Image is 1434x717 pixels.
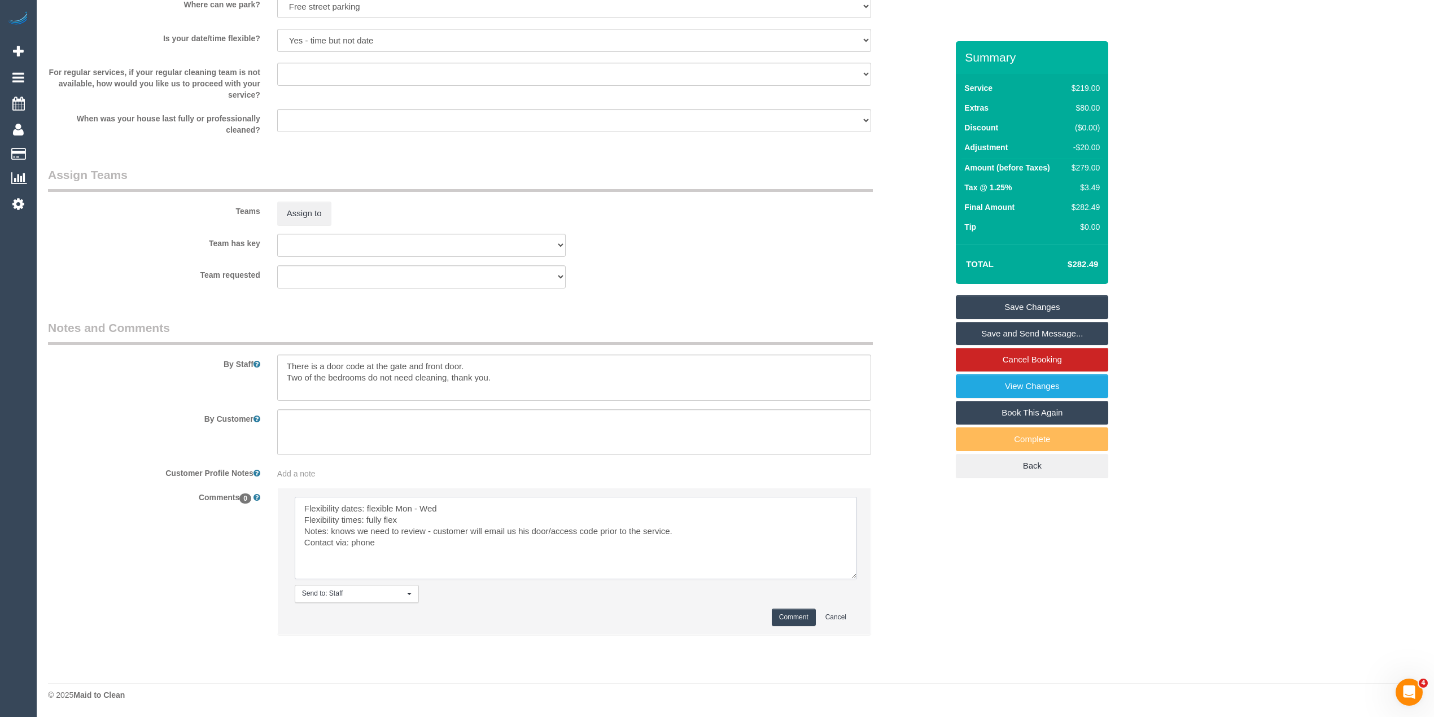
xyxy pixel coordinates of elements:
iframe: Intercom live chat [1396,679,1423,706]
button: Comment [772,609,816,626]
label: Tip [964,221,976,233]
legend: Notes and Comments [48,320,873,345]
label: Final Amount [964,202,1015,213]
h3: Summary [965,51,1103,64]
label: For regular services, if your regular cleaning team is not available, how would you like us to pr... [40,63,269,100]
label: Is your date/time flexible? [40,29,269,44]
a: Cancel Booking [956,348,1108,371]
a: Back [956,454,1108,478]
label: Team has key [40,234,269,249]
div: $0.00 [1067,221,1100,233]
legend: Assign Teams [48,167,873,192]
div: $282.49 [1067,202,1100,213]
button: Cancel [818,609,854,626]
label: Adjustment [964,142,1008,153]
span: Send to: Staff [302,589,404,598]
label: Extras [964,102,989,113]
div: ($0.00) [1067,122,1100,133]
label: Discount [964,122,998,133]
div: $279.00 [1067,162,1100,173]
label: Comments [40,488,269,503]
h4: $282.49 [1034,260,1098,269]
label: Amount (before Taxes) [964,162,1050,173]
a: View Changes [956,374,1108,398]
strong: Maid to Clean [73,690,125,699]
label: Tax @ 1.25% [964,182,1012,193]
label: By Customer [40,409,269,425]
label: By Staff [40,355,269,370]
button: Send to: Staff [295,585,419,602]
label: Customer Profile Notes [40,464,269,479]
span: Add a note [277,469,316,478]
a: Book This Again [956,401,1108,425]
label: Team requested [40,265,269,281]
div: -$20.00 [1067,142,1100,153]
div: $80.00 [1067,102,1100,113]
label: Service [964,82,993,94]
div: $219.00 [1067,82,1100,94]
div: © 2025 [48,689,1423,701]
a: Save and Send Message... [956,322,1108,346]
img: Automaid Logo [7,11,29,27]
div: $3.49 [1067,182,1100,193]
span: 4 [1419,679,1428,688]
a: Save Changes [956,295,1108,319]
label: When was your house last fully or professionally cleaned? [40,109,269,135]
span: 0 [239,493,251,504]
strong: Total [966,259,994,269]
button: Assign to [277,202,331,225]
label: Teams [40,202,269,217]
